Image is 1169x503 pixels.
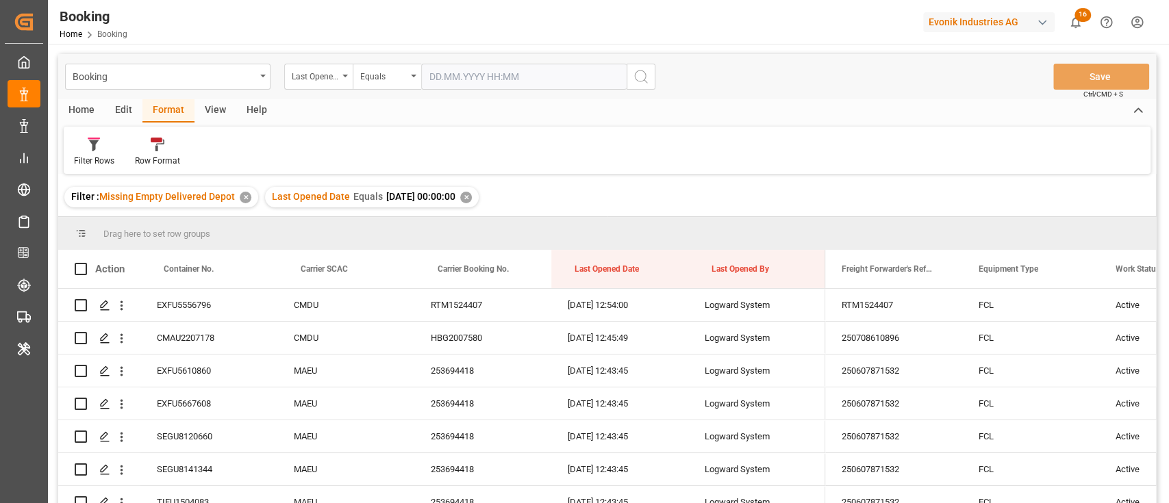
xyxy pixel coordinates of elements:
div: 253694418 [414,453,551,485]
div: 250607871532 [825,453,962,485]
div: Logward System [688,387,825,420]
div: MAEU [277,354,414,387]
span: Equipment Type [979,264,1038,274]
div: Logward System [688,354,825,387]
button: open menu [65,64,271,90]
div: 253694418 [414,354,551,387]
div: FCL [962,420,1099,452]
div: 250607871532 [825,387,962,420]
div: Row Format [135,155,180,167]
div: Press SPACE to select this row. [58,420,825,453]
div: 253694418 [414,387,551,420]
div: Action [95,263,125,275]
div: Format [142,99,194,122]
span: Work Status [1116,264,1160,274]
div: Logward System [688,453,825,485]
div: CMDU [277,289,414,321]
div: MAEU [277,453,414,485]
div: Equals [360,67,407,83]
div: EXFU5610860 [140,354,277,387]
div: RTM1524407 [825,289,962,321]
div: FCL [962,289,1099,321]
div: Filter Rows [74,155,114,167]
div: Press SPACE to select this row. [58,387,825,420]
span: Carrier SCAC [301,264,348,274]
div: Evonik Industries AG [923,12,1055,32]
span: Freight Forwarder's Reference No. [842,264,933,274]
span: Equals [353,191,383,202]
span: Ctrl/CMD + S [1083,89,1123,99]
div: SEGU8141344 [140,453,277,485]
div: Edit [105,99,142,122]
span: Carrier Booking No. [438,264,509,274]
div: EXFU5556796 [140,289,277,321]
div: Booking [73,67,255,84]
div: EXFU5667608 [140,387,277,420]
div: ✕ [240,192,251,203]
div: Booking [60,6,127,27]
div: HBG2007580 [414,322,551,354]
button: Save [1053,64,1149,90]
div: Logward System [688,289,825,321]
span: [DATE] 00:00:00 [386,191,455,202]
div: [DATE] 12:43:45 [551,354,688,387]
div: SEGU8120660 [140,420,277,452]
span: Container No. [164,264,214,274]
div: 253694418 [414,420,551,452]
span: Last Opened Date [272,191,350,202]
div: Press SPACE to select this row. [58,289,825,322]
a: Home [60,29,82,39]
div: [DATE] 12:54:00 [551,289,688,321]
div: 250708610896 [825,322,962,354]
div: FCL [962,387,1099,420]
span: Drag here to set row groups [103,229,210,239]
div: [DATE] 12:43:45 [551,387,688,420]
button: search button [627,64,655,90]
div: View [194,99,236,122]
div: CMDU [277,322,414,354]
span: Last Opened By [712,264,769,274]
div: Logward System [688,420,825,452]
button: open menu [353,64,421,90]
span: Filter : [71,191,99,202]
span: 16 [1074,8,1091,22]
input: DD.MM.YYYY HH:MM [421,64,627,90]
button: show 16 new notifications [1060,7,1091,38]
div: [DATE] 12:43:45 [551,453,688,485]
div: FCL [962,453,1099,485]
div: [DATE] 12:43:45 [551,420,688,452]
div: CMAU2207178 [140,322,277,354]
div: Press SPACE to select this row. [58,322,825,354]
button: Help Center [1091,7,1122,38]
div: 250607871532 [825,420,962,452]
button: open menu [284,64,353,90]
div: FCL [962,354,1099,387]
div: FCL [962,322,1099,354]
div: Press SPACE to select this row. [58,453,825,486]
div: ✕ [460,192,472,203]
div: Logward System [688,322,825,354]
div: Home [58,99,105,122]
span: Last Opened Date [575,264,639,274]
button: Evonik Industries AG [923,9,1060,35]
div: Press SPACE to select this row. [58,354,825,387]
div: 250607871532 [825,354,962,387]
div: Help [236,99,277,122]
div: [DATE] 12:45:49 [551,322,688,354]
span: Missing Empty Delivered Depot [99,191,235,202]
div: RTM1524407 [414,289,551,321]
div: MAEU [277,387,414,420]
div: Last Opened Date [292,67,338,83]
div: MAEU [277,420,414,452]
